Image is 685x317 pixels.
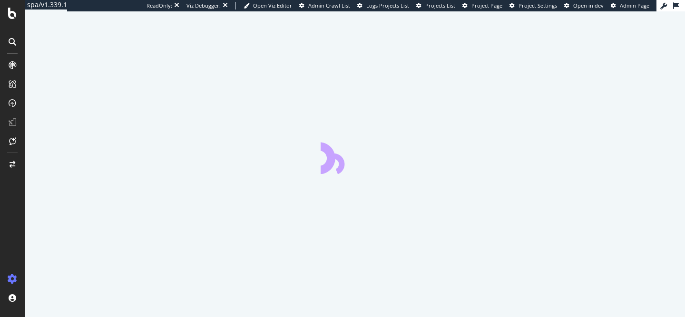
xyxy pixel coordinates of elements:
span: Open Viz Editor [253,2,292,9]
a: Admin Crawl List [299,2,350,10]
span: Project Settings [519,2,557,9]
a: Admin Page [611,2,649,10]
a: Open Viz Editor [244,2,292,10]
div: animation [321,140,389,174]
a: Logs Projects List [357,2,409,10]
span: Open in dev [573,2,604,9]
a: Project Settings [509,2,557,10]
span: Project Page [471,2,502,9]
a: Open in dev [564,2,604,10]
div: ReadOnly: [147,2,172,10]
span: Admin Crawl List [308,2,350,9]
div: Viz Debugger: [186,2,221,10]
a: Project Page [462,2,502,10]
a: Projects List [416,2,455,10]
span: Logs Projects List [366,2,409,9]
span: Admin Page [620,2,649,9]
span: Projects List [425,2,455,9]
